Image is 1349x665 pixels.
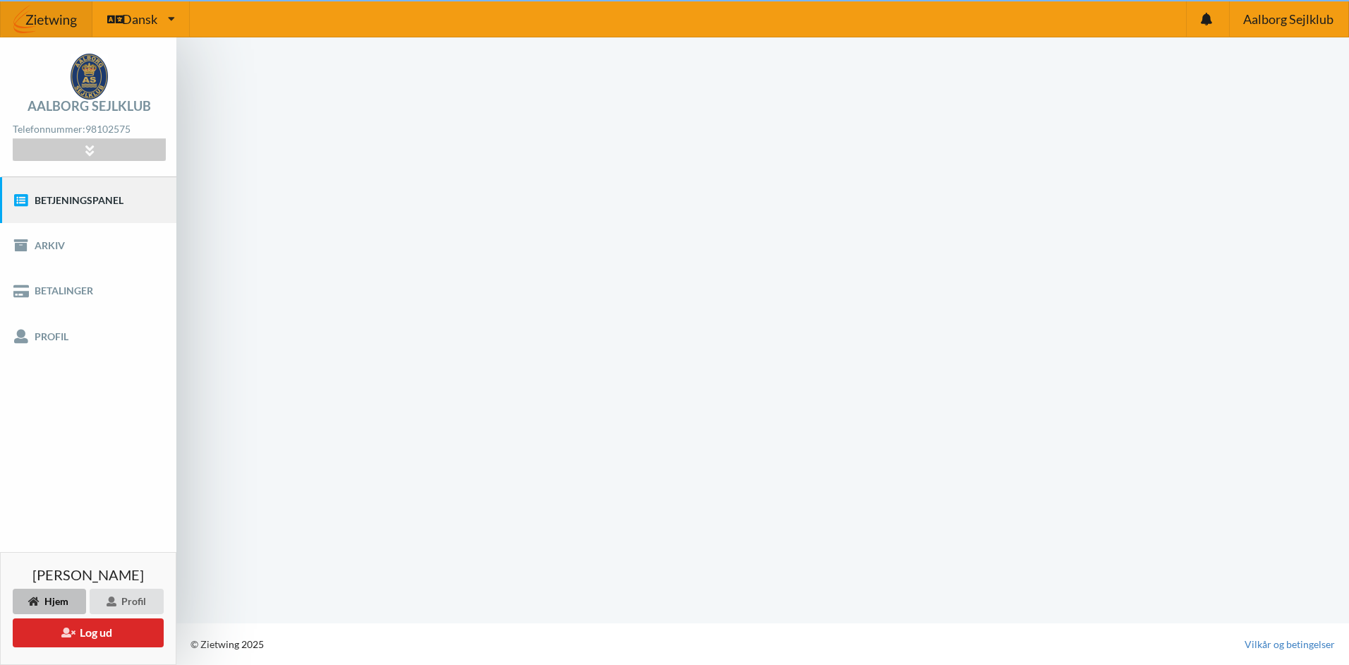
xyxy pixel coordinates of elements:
[13,589,86,614] div: Hjem
[1243,13,1333,25] span: Aalborg Sejlklub
[122,13,157,25] span: Dansk
[13,120,165,139] div: Telefonnummer:
[1245,637,1335,652] a: Vilkår og betingelser
[71,54,108,100] img: logo
[13,618,164,647] button: Log ud
[32,568,144,582] span: [PERSON_NAME]
[28,100,151,112] div: Aalborg Sejlklub
[85,123,131,135] strong: 98102575
[90,589,164,614] div: Profil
